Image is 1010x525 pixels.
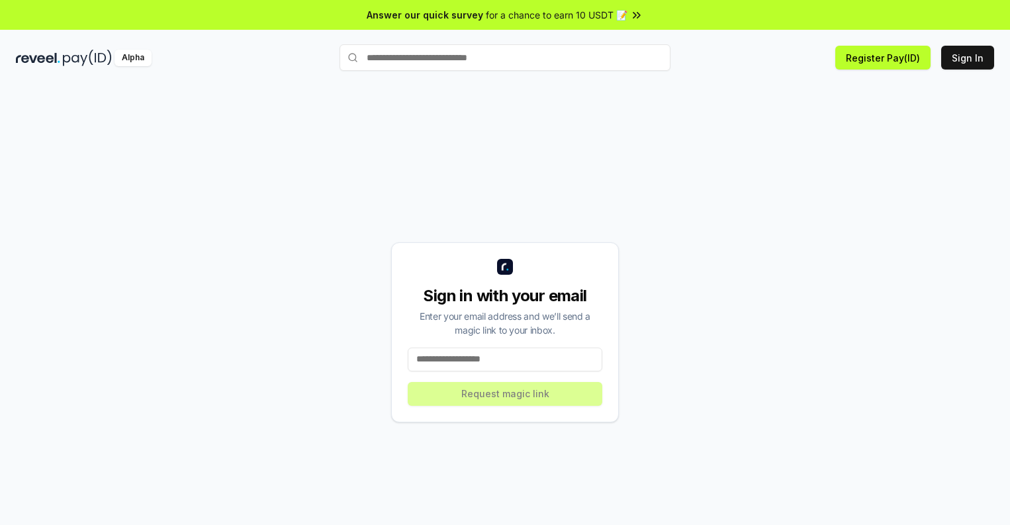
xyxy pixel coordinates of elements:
button: Sign In [941,46,994,70]
span: for a chance to earn 10 USDT 📝 [486,8,627,22]
div: Alpha [115,50,152,66]
div: Enter your email address and we’ll send a magic link to your inbox. [408,309,602,337]
img: logo_small [497,259,513,275]
img: reveel_dark [16,50,60,66]
button: Register Pay(ID) [835,46,931,70]
div: Sign in with your email [408,285,602,307]
img: pay_id [63,50,112,66]
span: Answer our quick survey [367,8,483,22]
